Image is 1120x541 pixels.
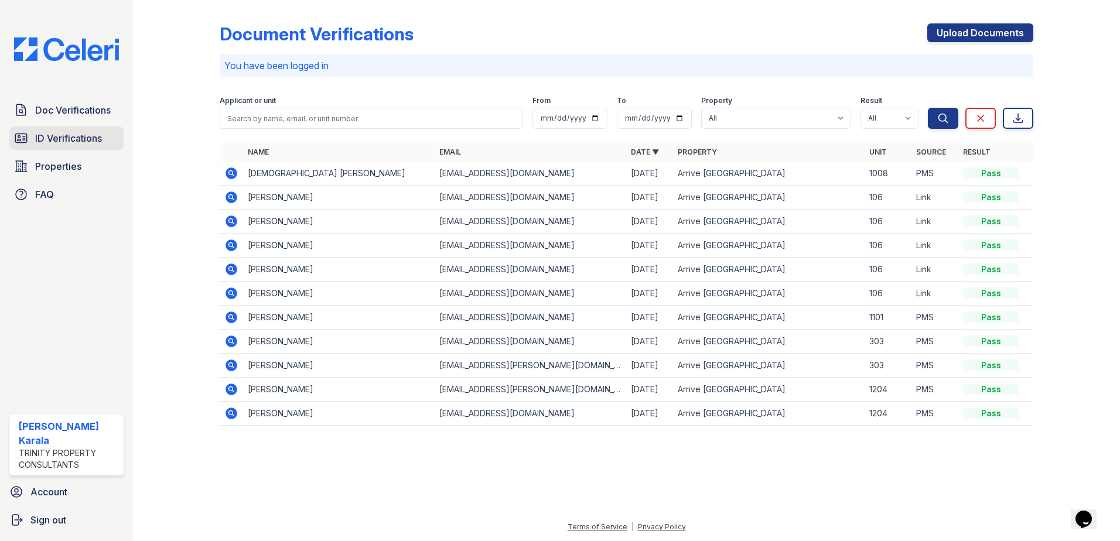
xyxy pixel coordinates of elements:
a: Source [916,148,946,156]
td: [EMAIL_ADDRESS][DOMAIN_NAME] [435,162,626,186]
a: Email [439,148,461,156]
span: FAQ [35,187,54,201]
td: [EMAIL_ADDRESS][DOMAIN_NAME] [435,282,626,306]
div: [PERSON_NAME] Karala [19,419,119,447]
td: 106 [865,258,911,282]
div: Pass [963,359,1019,371]
td: [EMAIL_ADDRESS][DOMAIN_NAME] [435,306,626,330]
td: [EMAIL_ADDRESS][DOMAIN_NAME] [435,186,626,210]
td: PMS [911,162,958,186]
td: Link [911,210,958,234]
div: Pass [963,215,1019,227]
td: [EMAIL_ADDRESS][PERSON_NAME][DOMAIN_NAME] [435,378,626,402]
td: Arrive [GEOGRAPHIC_DATA] [673,282,865,306]
td: [DATE] [626,282,673,306]
td: [DATE] [626,354,673,378]
td: PMS [911,306,958,330]
label: Result [861,96,882,105]
label: From [532,96,551,105]
td: [DEMOGRAPHIC_DATA] [PERSON_NAME] [243,162,435,186]
td: [DATE] [626,162,673,186]
td: 1204 [865,402,911,426]
td: [PERSON_NAME] [243,282,435,306]
a: Unit [869,148,887,156]
td: PMS [911,402,958,426]
td: 106 [865,282,911,306]
td: Arrive [GEOGRAPHIC_DATA] [673,258,865,282]
a: Sign out [5,508,128,532]
td: [PERSON_NAME] [243,234,435,258]
label: To [617,96,626,105]
iframe: chat widget [1071,494,1108,529]
div: Pass [963,287,1019,299]
div: Pass [963,191,1019,203]
td: [DATE] [626,402,673,426]
td: PMS [911,378,958,402]
a: Result [963,148,991,156]
div: Pass [963,384,1019,395]
td: Arrive [GEOGRAPHIC_DATA] [673,162,865,186]
td: Arrive [GEOGRAPHIC_DATA] [673,306,865,330]
td: [PERSON_NAME] [243,402,435,426]
a: Terms of Service [568,522,627,531]
td: [EMAIL_ADDRESS][DOMAIN_NAME] [435,258,626,282]
td: [DATE] [626,306,673,330]
a: Account [5,480,128,504]
td: [EMAIL_ADDRESS][PERSON_NAME][DOMAIN_NAME] [435,354,626,378]
div: Pass [963,408,1019,419]
td: 1204 [865,378,911,402]
a: Property [678,148,717,156]
td: 303 [865,354,911,378]
a: Upload Documents [927,23,1033,42]
td: [DATE] [626,186,673,210]
td: Arrive [GEOGRAPHIC_DATA] [673,378,865,402]
td: [EMAIL_ADDRESS][DOMAIN_NAME] [435,210,626,234]
span: Properties [35,159,81,173]
label: Applicant or unit [220,96,276,105]
td: Arrive [GEOGRAPHIC_DATA] [673,234,865,258]
td: [DATE] [626,258,673,282]
a: Doc Verifications [9,98,124,122]
a: ID Verifications [9,126,124,150]
a: Privacy Policy [638,522,686,531]
td: Arrive [GEOGRAPHIC_DATA] [673,330,865,354]
p: You have been logged in [224,59,1029,73]
td: [EMAIL_ADDRESS][DOMAIN_NAME] [435,402,626,426]
td: Link [911,282,958,306]
td: Arrive [GEOGRAPHIC_DATA] [673,210,865,234]
td: 106 [865,234,911,258]
div: Pass [963,263,1019,275]
label: Property [701,96,732,105]
td: PMS [911,354,958,378]
a: Properties [9,155,124,178]
span: Doc Verifications [35,103,111,117]
span: Sign out [30,513,66,527]
span: Account [30,485,67,499]
input: Search by name, email, or unit number [220,108,523,129]
a: Date ▼ [631,148,659,156]
td: 1101 [865,306,911,330]
div: Pass [963,335,1019,347]
div: Trinity Property Consultants [19,447,119,471]
a: Name [248,148,269,156]
a: FAQ [9,183,124,206]
td: [PERSON_NAME] [243,354,435,378]
td: 303 [865,330,911,354]
td: [PERSON_NAME] [243,186,435,210]
div: Document Verifications [220,23,414,44]
td: PMS [911,330,958,354]
td: [PERSON_NAME] [243,258,435,282]
td: [EMAIL_ADDRESS][DOMAIN_NAME] [435,330,626,354]
td: [EMAIL_ADDRESS][DOMAIN_NAME] [435,234,626,258]
td: [PERSON_NAME] [243,306,435,330]
td: Link [911,186,958,210]
div: Pass [963,167,1019,179]
img: CE_Logo_Blue-a8612792a0a2168367f1c8372b55b34899dd931a85d93a1a3d3e32e68fde9ad4.png [5,37,128,61]
td: 106 [865,210,911,234]
td: [PERSON_NAME] [243,330,435,354]
td: [PERSON_NAME] [243,210,435,234]
div: Pass [963,239,1019,251]
td: 1008 [865,162,911,186]
div: | [631,522,634,531]
td: 106 [865,186,911,210]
